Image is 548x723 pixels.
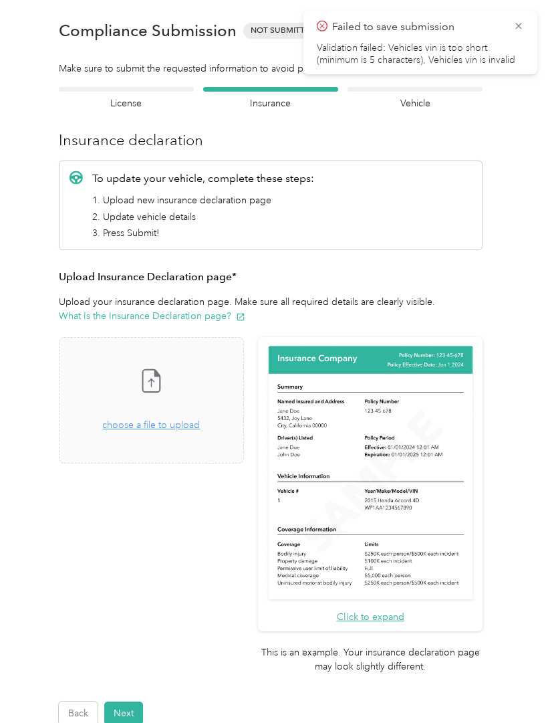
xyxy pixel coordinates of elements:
[203,96,338,110] h4: Insurance
[102,419,200,431] span: choose a file to upload
[265,344,476,603] img: Sample insurance declaration
[243,23,322,38] span: Not Submitted
[59,129,483,151] h3: Insurance declaration
[59,309,245,323] button: What is the Insurance Declaration page?
[258,645,483,674] p: This is an example. Your insurance declaration page may look slightly different.
[59,338,243,463] span: choose a file to upload
[59,269,483,286] h3: Upload Insurance Declaration page*
[348,96,483,110] h4: Vehicle
[332,19,503,35] p: Failed to save submission
[92,226,314,240] li: 3. Press Submit!
[92,171,314,187] p: To update your vehicle, complete these steps:
[59,62,483,76] div: Make sure to submit the requested information to avoid payment delays
[92,210,314,224] li: 2. Update vehicle details
[59,96,194,110] h4: License
[92,193,314,207] li: 1. Upload new insurance declaration page
[317,42,524,66] li: Validation failed: Vehicles vin is too short (minimum is 5 characters), Vehicles vin is invalid
[337,610,404,624] button: Click to expand
[473,648,548,723] iframe: Everlance-gr Chat Button Frame
[59,295,483,323] p: Upload your insurance declaration page. Make sure all required details are clearly visible.
[59,21,237,40] h1: Compliance Submission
